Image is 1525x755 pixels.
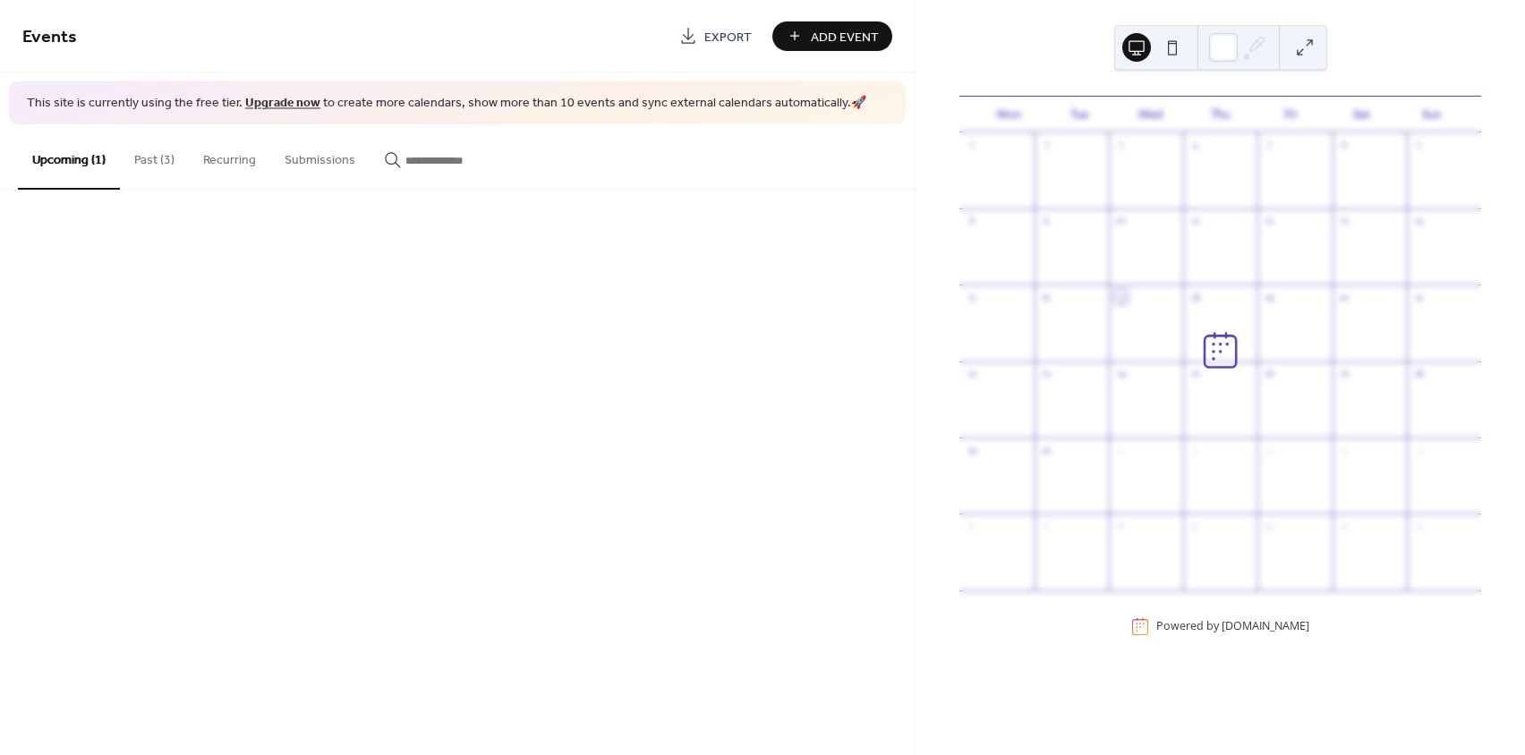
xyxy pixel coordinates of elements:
span: This site is currently using the free tier. to create more calendars, show more than 10 events an... [27,95,866,113]
div: 25 [1188,367,1202,380]
div: Thu [1185,97,1256,132]
div: 12 [1412,519,1426,532]
div: 29 [965,443,978,456]
div: 21 [1412,290,1426,303]
div: 7 [1040,519,1053,532]
a: Export [666,21,765,51]
div: 19 [1263,290,1276,303]
div: 3 [1114,138,1128,151]
div: 1 [965,138,978,151]
div: 2 [1040,138,1053,151]
div: 10 [1263,519,1276,532]
div: Wed [1115,97,1186,132]
div: 5 [1263,138,1276,151]
button: Upcoming (1) [18,124,120,190]
div: 30 [1040,443,1053,456]
div: 5 [1412,443,1426,456]
div: 16 [1040,290,1053,303]
div: 11 [1338,519,1351,532]
div: 8 [965,214,978,227]
a: [DOMAIN_NAME] [1222,619,1309,634]
div: 10 [1114,214,1128,227]
div: Powered by [1156,619,1309,634]
div: Tue [1044,97,1115,132]
div: 4 [1188,138,1202,151]
div: 6 [1338,138,1351,151]
button: Past (3) [120,124,189,188]
div: 9 [1188,519,1202,532]
div: 1 [1114,443,1128,456]
span: Events [22,20,77,55]
div: 18 [1188,290,1202,303]
div: Sat [1326,97,1397,132]
div: 4 [1338,443,1351,456]
div: 3 [1263,443,1276,456]
div: 12 [1263,214,1276,227]
div: 7 [1412,138,1426,151]
div: 27 [1338,367,1351,380]
div: 9 [1040,214,1053,227]
div: 14 [1412,214,1426,227]
div: 24 [1114,367,1128,380]
span: Export [704,28,752,47]
div: 28 [1412,367,1426,380]
div: 17 [1114,290,1128,303]
div: 11 [1188,214,1202,227]
div: 6 [965,519,978,532]
button: Submissions [270,124,370,188]
div: 23 [1040,367,1053,380]
div: 20 [1338,290,1351,303]
span: Add Event [811,28,879,47]
div: 2 [1188,443,1202,456]
div: Fri [1256,97,1326,132]
a: Upgrade now [245,91,320,115]
div: Mon [974,97,1044,132]
div: 26 [1263,367,1276,380]
button: Recurring [189,124,270,188]
div: 22 [965,367,978,380]
button: Add Event [772,21,892,51]
div: 15 [965,290,978,303]
div: 13 [1338,214,1351,227]
div: 8 [1114,519,1128,532]
div: Sun [1396,97,1467,132]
